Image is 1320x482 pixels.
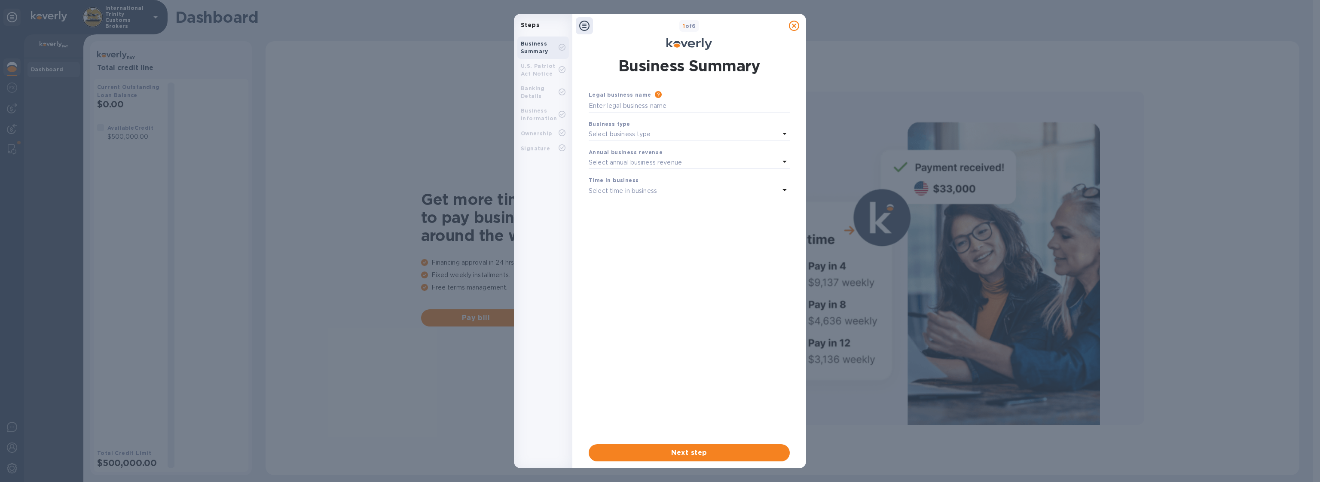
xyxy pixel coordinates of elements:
[521,145,550,152] b: Signature
[589,158,682,167] p: Select annual business revenue
[521,63,556,77] b: U.S. Patriot Act Notice
[589,444,790,461] button: Next step
[589,149,663,156] b: Annual business revenue
[596,448,783,458] span: Next step
[521,85,545,99] b: Banking Details
[618,55,760,76] h1: Business Summary
[521,130,552,137] b: Ownership
[589,130,651,139] p: Select business type
[521,21,539,28] b: Steps
[589,92,651,98] b: Legal business name
[589,121,630,127] b: Business type
[589,100,790,113] input: Enter legal business name
[521,40,548,55] b: Business Summary
[589,186,657,195] p: Select time in business
[683,23,685,29] span: 1
[521,107,557,122] b: Business Information
[589,177,639,183] b: Time in business
[683,23,696,29] b: of 6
